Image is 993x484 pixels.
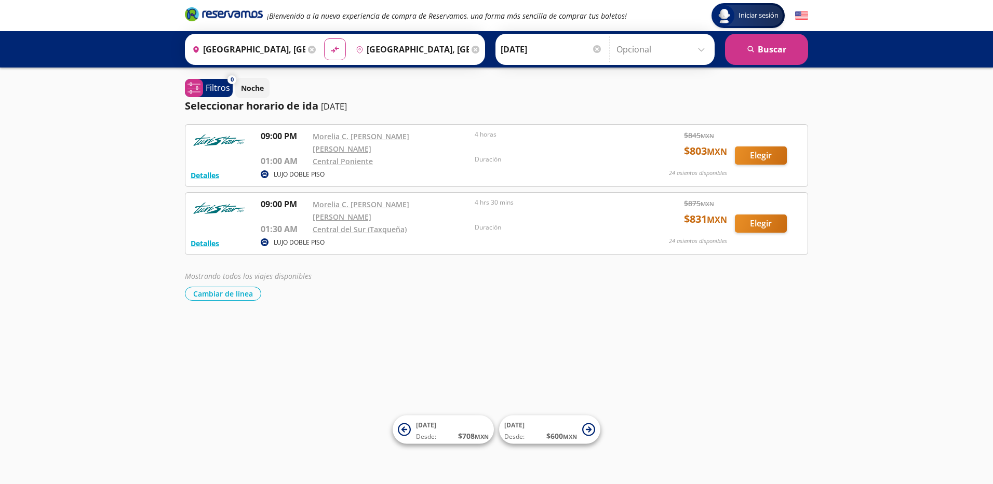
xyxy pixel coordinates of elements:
[735,214,787,233] button: Elegir
[185,6,263,22] i: Brand Logo
[701,200,714,208] small: MXN
[261,198,307,210] p: 09:00 PM
[274,170,325,179] p: LUJO DOBLE PISO
[321,100,347,113] p: [DATE]
[546,431,577,441] span: $ 600
[669,169,727,178] p: 24 asientos disponibles
[669,237,727,246] p: 24 asientos disponibles
[684,143,727,159] span: $ 803
[416,432,436,441] span: Desde:
[241,83,264,93] p: Noche
[475,433,489,440] small: MXN
[261,223,307,235] p: 01:30 AM
[185,98,318,114] p: Seleccionar horario de ida
[231,75,234,84] span: 0
[734,10,783,21] span: Iniciar sesión
[188,36,305,62] input: Buscar Origen
[707,146,727,157] small: MXN
[313,199,409,222] a: Morelia C. [PERSON_NAME] [PERSON_NAME]
[191,130,248,151] img: RESERVAMOS
[684,198,714,209] span: $ 875
[185,287,261,301] button: Cambiar de línea
[235,78,270,98] button: Noche
[185,6,263,25] a: Brand Logo
[475,223,632,232] p: Duración
[475,155,632,164] p: Duración
[563,433,577,440] small: MXN
[206,82,230,94] p: Filtros
[458,431,489,441] span: $ 708
[191,170,219,181] button: Detalles
[499,415,600,444] button: [DATE]Desde:$600MXN
[795,9,808,22] button: English
[616,36,709,62] input: Opcional
[735,146,787,165] button: Elegir
[267,11,627,21] em: ¡Bienvenido a la nueva experiencia de compra de Reservamos, una forma más sencilla de comprar tus...
[501,36,602,62] input: Elegir Fecha
[475,130,632,139] p: 4 horas
[261,155,307,167] p: 01:00 AM
[191,198,248,219] img: RESERVAMOS
[185,79,233,97] button: 0Filtros
[504,421,525,429] span: [DATE]
[274,238,325,247] p: LUJO DOBLE PISO
[313,131,409,154] a: Morelia C. [PERSON_NAME] [PERSON_NAME]
[191,238,219,249] button: Detalles
[261,130,307,142] p: 09:00 PM
[725,34,808,65] button: Buscar
[475,198,632,207] p: 4 hrs 30 mins
[352,36,469,62] input: Buscar Destino
[393,415,494,444] button: [DATE]Desde:$708MXN
[707,214,727,225] small: MXN
[416,421,436,429] span: [DATE]
[313,224,407,234] a: Central del Sur (Taxqueña)
[701,132,714,140] small: MXN
[684,211,727,227] span: $ 831
[313,156,373,166] a: Central Poniente
[504,432,525,441] span: Desde:
[185,271,312,281] em: Mostrando todos los viajes disponibles
[684,130,714,141] span: $ 845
